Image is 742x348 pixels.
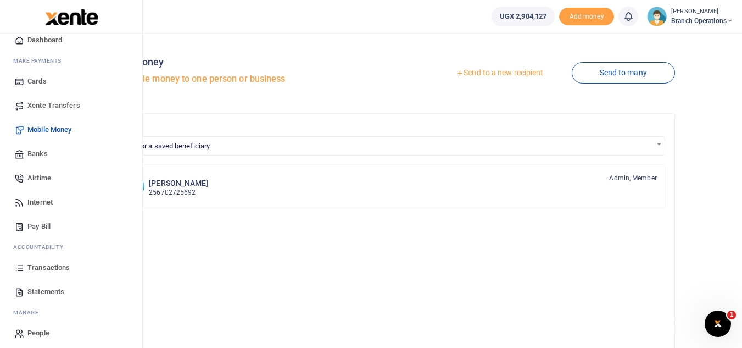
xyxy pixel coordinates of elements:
[27,286,64,297] span: Statements
[609,173,656,183] span: Admin, Member
[572,62,675,84] a: Send to many
[27,124,71,135] span: Mobile Money
[9,28,133,52] a: Dashboard
[671,16,733,26] span: Branch Operations
[500,11,546,22] span: UGX 2,904,127
[27,328,49,339] span: People
[109,164,666,208] a: FK [PERSON_NAME] 256702725692 Admin, Member
[9,69,133,93] a: Cards
[27,221,51,232] span: Pay Bill
[9,142,133,166] a: Banks
[100,74,383,85] h5: Send mobile money to one person or business
[9,190,133,214] a: Internet
[9,304,133,321] li: M
[114,142,210,150] span: Search for a saved beneficiary
[45,9,98,25] img: logo-large
[9,256,133,280] a: Transactions
[9,166,133,190] a: Airtime
[727,311,736,319] span: 1
[9,93,133,118] a: Xente Transfers
[9,280,133,304] a: Statements
[27,76,47,87] span: Cards
[487,7,559,26] li: Wallet ballance
[9,118,133,142] a: Mobile Money
[100,56,383,68] h4: Mobile Money
[27,262,70,273] span: Transactions
[149,179,208,188] h6: [PERSON_NAME]
[492,7,555,26] a: UGX 2,904,127
[647,7,667,26] img: profile-user
[428,63,571,83] a: Send to a new recipient
[149,187,208,198] p: 256702725692
[44,12,98,20] a: logo-small logo-large logo-large
[9,214,133,239] a: Pay Bill
[27,148,48,159] span: Banks
[9,321,133,345] a: People
[19,57,62,65] span: ake Payments
[27,35,62,46] span: Dashboard
[559,12,614,20] a: Add money
[109,137,665,154] span: Search for a saved beneficiary
[27,173,51,184] span: Airtime
[21,243,63,251] span: countability
[9,52,133,69] li: M
[647,7,733,26] a: profile-user [PERSON_NAME] Branch Operations
[705,311,731,337] iframe: Intercom live chat
[27,197,53,208] span: Internet
[559,8,614,26] li: Toup your wallet
[27,100,80,111] span: Xente Transfers
[9,239,133,256] li: Ac
[19,308,39,317] span: anage
[109,136,665,156] span: Search for a saved beneficiary
[671,7,733,16] small: [PERSON_NAME]
[559,8,614,26] span: Add money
